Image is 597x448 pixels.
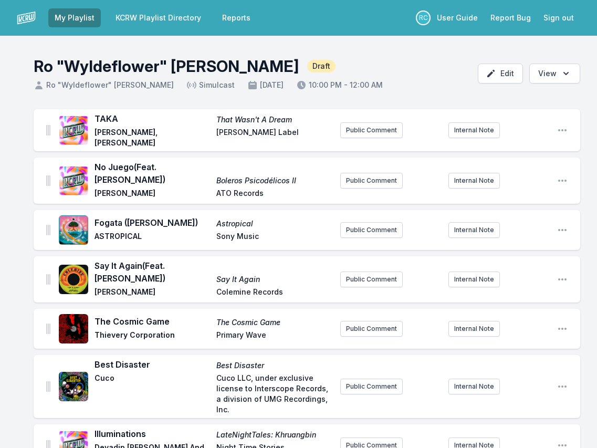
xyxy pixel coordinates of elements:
img: Best Disaster [59,372,88,401]
img: Drag Handle [46,225,50,235]
button: Edit [478,64,523,84]
img: Boleros Psicodélicos II [59,166,88,195]
button: Open playlist item options [557,381,568,392]
span: The Cosmic Game [95,315,210,328]
a: Reports [216,8,257,27]
button: Internal Note [448,173,500,189]
span: Thievery Corporation [95,330,210,342]
a: Report Bug [484,8,537,27]
a: My Playlist [48,8,101,27]
span: Simulcast [186,80,235,90]
img: That Wasn't A Dream [59,116,88,145]
button: Open options [529,64,580,84]
span: Colemine Records [216,287,332,299]
span: That Wasn't A Dream [216,114,332,125]
img: Say It Again [59,265,88,294]
button: Public Comment [340,272,403,287]
button: Public Comment [340,222,403,238]
img: Drag Handle [46,324,50,334]
span: Boleros Psicodélicos II [216,175,332,186]
a: KCRW Playlist Directory [109,8,207,27]
button: Sign out [537,8,580,27]
a: User Guide [431,8,484,27]
span: Illuminations [95,428,210,440]
p: Rocio Contreras [416,11,431,25]
img: Astropical [59,215,88,245]
span: Say It Again [216,274,332,285]
span: LateNightTales: Khruangbin [216,430,332,440]
button: Internal Note [448,222,500,238]
span: Cuco [95,373,210,415]
img: The Cosmic Game [59,314,88,343]
span: Best Disaster [216,360,332,371]
span: Primary Wave [216,330,332,342]
button: Public Comment [340,379,403,394]
button: Internal Note [448,321,500,337]
button: Open playlist item options [557,225,568,235]
span: TAKA [95,112,210,125]
span: Best Disaster [95,358,210,371]
button: Open playlist item options [557,274,568,285]
span: Cuco LLC, under exclusive license to Interscope Records, a division of UMG Recordings, Inc. [216,373,332,415]
button: Internal Note [448,272,500,287]
h1: Ro "Wyldeflower" [PERSON_NAME] [34,57,299,76]
span: Fogata ([PERSON_NAME]) [95,216,210,229]
span: No Juego (Feat. [PERSON_NAME]) [95,161,210,186]
button: Internal Note [448,122,500,138]
button: Public Comment [340,173,403,189]
img: Drag Handle [46,175,50,186]
button: Open playlist item options [557,324,568,334]
button: Public Comment [340,321,403,337]
button: Open playlist item options [557,175,568,186]
img: Drag Handle [46,381,50,392]
span: [PERSON_NAME], [PERSON_NAME] [95,127,210,148]
span: Sony Music [216,231,332,244]
img: Drag Handle [46,274,50,285]
span: [DATE] [247,80,284,90]
span: [PERSON_NAME] [95,287,210,299]
span: Say It Again (Feat. [PERSON_NAME]) [95,259,210,285]
button: Public Comment [340,122,403,138]
span: Draft [307,60,336,72]
span: 10:00 PM - 12:00 AM [296,80,383,90]
span: [PERSON_NAME] Label [216,127,332,148]
img: Drag Handle [46,125,50,136]
span: ASTROPICAL [95,231,210,244]
span: [PERSON_NAME] [95,188,210,201]
span: The Cosmic Game [216,317,332,328]
span: ATO Records [216,188,332,201]
span: Astropical [216,218,332,229]
button: Open playlist item options [557,125,568,136]
img: logo-white-87cec1fa9cbef997252546196dc51331.png [17,8,36,27]
button: Internal Note [448,379,500,394]
span: Ro "Wyldeflower" [PERSON_NAME] [34,80,174,90]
